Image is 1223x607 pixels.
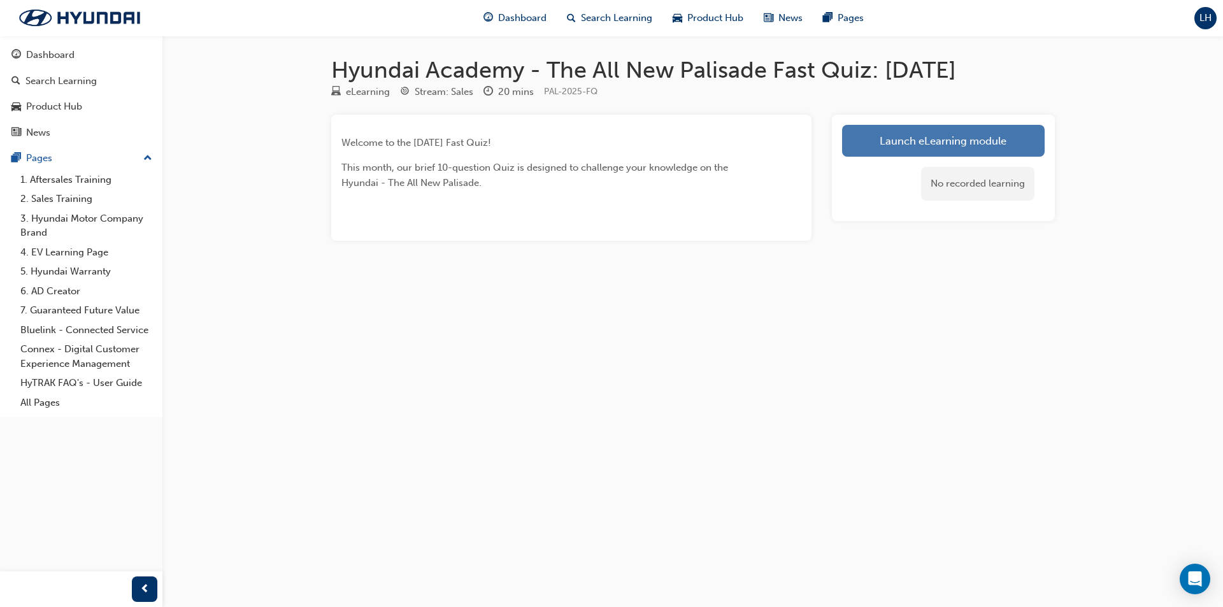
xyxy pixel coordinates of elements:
a: 7. Guaranteed Future Value [15,301,157,320]
div: Stream [400,84,473,100]
div: News [26,125,50,140]
a: 6. AD Creator [15,282,157,301]
div: Search Learning [25,74,97,89]
a: 1. Aftersales Training [15,170,157,190]
span: car-icon [673,10,682,26]
a: Launch eLearning module [842,125,1045,157]
span: guage-icon [483,10,493,26]
a: Search Learning [5,69,157,93]
a: Connex - Digital Customer Experience Management [15,339,157,373]
span: pages-icon [823,10,833,26]
img: Trak [6,4,153,31]
a: car-iconProduct Hub [662,5,754,31]
button: Pages [5,146,157,170]
a: 3. Hyundai Motor Company Brand [15,209,157,243]
div: Stream: Sales [415,85,473,99]
div: eLearning [346,85,390,99]
span: This month, our brief 10-question Quiz is designed to challenge your knowledge on the Hyundai - T... [341,162,731,189]
span: Product Hub [687,11,743,25]
span: Learning resource code [544,86,597,97]
span: news-icon [11,127,21,139]
a: Product Hub [5,95,157,118]
a: 4. EV Learning Page [15,243,157,262]
a: News [5,121,157,145]
span: car-icon [11,101,21,113]
div: Duration [483,84,534,100]
div: No recorded learning [921,167,1034,201]
button: LH [1194,7,1217,29]
span: pages-icon [11,153,21,164]
span: search-icon [11,76,20,87]
a: 2. Sales Training [15,189,157,209]
div: Pages [26,151,52,166]
div: Open Intercom Messenger [1180,564,1210,594]
a: Dashboard [5,43,157,67]
span: Pages [838,11,864,25]
a: All Pages [15,393,157,413]
span: LH [1199,11,1212,25]
div: 20 mins [498,85,534,99]
div: Dashboard [26,48,75,62]
span: Dashboard [498,11,547,25]
button: DashboardSearch LearningProduct HubNews [5,41,157,146]
a: news-iconNews [754,5,813,31]
span: guage-icon [11,50,21,61]
span: search-icon [567,10,576,26]
h1: Hyundai Academy - The All New Palisade Fast Quiz: [DATE] [331,56,1055,84]
span: News [778,11,803,25]
span: prev-icon [140,582,150,597]
a: pages-iconPages [813,5,874,31]
a: Bluelink - Connected Service [15,320,157,340]
span: Welcome to the [DATE] Fast Quiz! [341,137,491,148]
a: search-iconSearch Learning [557,5,662,31]
a: HyTRAK FAQ's - User Guide [15,373,157,393]
span: news-icon [764,10,773,26]
div: Product Hub [26,99,82,114]
a: guage-iconDashboard [473,5,557,31]
span: up-icon [143,150,152,167]
span: clock-icon [483,87,493,98]
a: 5. Hyundai Warranty [15,262,157,282]
span: Search Learning [581,11,652,25]
span: learningResourceType_ELEARNING-icon [331,87,341,98]
span: target-icon [400,87,410,98]
div: Type [331,84,390,100]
